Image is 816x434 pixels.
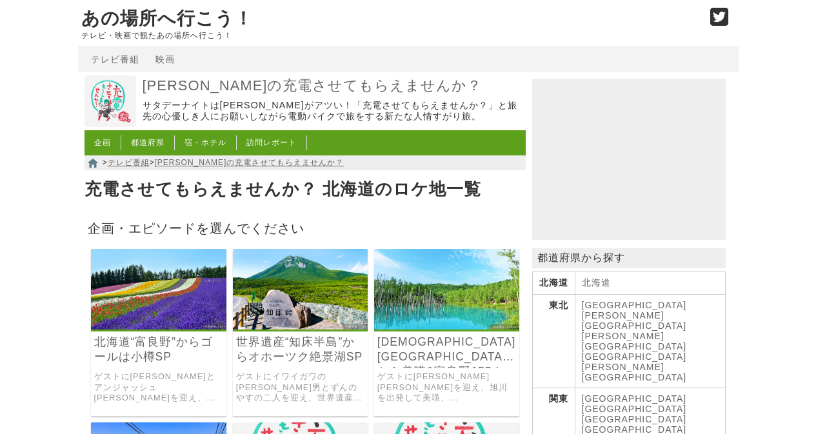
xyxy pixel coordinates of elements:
[81,31,697,40] p: テレビ・映画で観たあの場所へ行こう！
[582,277,611,288] a: 北海道
[377,371,516,404] a: ゲストに[PERSON_NAME][PERSON_NAME]を迎え、旭川を出発して美瑛、[PERSON_NAME]と、夏の北海道155kmを旅をした企画。
[143,77,522,95] a: [PERSON_NAME]の充電させてもらえませんか？
[233,321,368,331] a: 出川哲朗の充電させてもらえませんか？ うひょーっ！世界遺産“知床半島”から網走抜けオホーツク絶景湖まで130キロ！クマ出没だ！スゴーっ“天に続く道”！やっぱり北海道は最高だSP
[108,158,150,167] a: テレビ番組
[143,100,522,123] p: サタデーナイトは[PERSON_NAME]がアツい！「充電させてもらえませんか？」と旅先の心優しき人にお願いしながら電動バイクで旅をする新たな人情すがり旅。
[85,75,136,127] img: 出川哲朗の充電させてもらえませんか？
[91,249,226,330] img: 出川哲朗の充電させてもらえませんか？ 北海道はデッカイどー！ラベンダー香る“富良野”から絶景街道２００キロ！ゴールはロマンチックな小樽なんですが井森も児嶋も自分勝手でヤバいよヤバいよＳＰ
[582,414,687,424] a: [GEOGRAPHIC_DATA]
[94,335,223,364] a: 北海道“富良野”からゴールは小樽SP
[184,138,226,147] a: 宿・ホテル
[236,371,364,404] a: ゲストにイワイガワの[PERSON_NAME]男とずんのやすの二人を迎え、世界遺産知床をスタートして、網走の能取湖を目指した旅。
[582,404,687,414] a: [GEOGRAPHIC_DATA]
[374,321,519,331] a: 出川哲朗の充電させてもらえませんか？ あぁ夏の北海道！ 超パワスポ神居古潭から絶景すぎるぞ美瑛&富良野155キロ！ ですがゲゲっ宿が満室だヤバいよ²SP
[131,138,164,147] a: 都道府県
[377,335,516,364] a: [DEMOGRAPHIC_DATA][GEOGRAPHIC_DATA]から美瑛&富良野155キロ！
[582,351,687,362] a: [GEOGRAPHIC_DATA]
[532,272,575,295] th: 北海道
[94,371,223,404] a: ゲストに[PERSON_NAME]とアンジャッシュ[PERSON_NAME]を迎え、夏の北海道を富良野から[GEOGRAPHIC_DATA]までを行く旅。
[155,158,344,167] a: [PERSON_NAME]の充電させてもらえませんか？
[532,295,575,388] th: 東北
[710,15,729,26] a: Twitter (@go_thesights)
[85,155,526,170] nav: > >
[91,54,139,64] a: テレビ番組
[85,175,526,204] h1: 充電させてもらえませんか？ 北海道のロケ地一覧
[582,300,687,310] a: [GEOGRAPHIC_DATA]
[582,362,687,382] a: [PERSON_NAME][GEOGRAPHIC_DATA]
[582,393,687,404] a: [GEOGRAPHIC_DATA]
[582,331,687,351] a: [PERSON_NAME][GEOGRAPHIC_DATA]
[582,310,687,331] a: [PERSON_NAME][GEOGRAPHIC_DATA]
[246,138,297,147] a: 訪問レポート
[532,248,726,268] p: 都道府県から探す
[236,335,364,364] a: 世界遺産“知床半島”からオホーツク絶景湖SP
[81,8,253,28] a: あの場所へ行こう！
[374,249,519,330] img: 出川哲朗の充電させてもらえませんか？ あぁ夏の北海道！ 超パワスポ神居古潭から絶景すぎるぞ美瑛&富良野155キロ！ ですがゲゲっ宿が満室だヤバいよ²SP
[85,118,136,129] a: 出川哲朗の充電させてもらえませんか？
[85,217,526,239] h2: 企画・エピソードを選んでください
[155,54,175,64] a: 映画
[233,249,368,330] img: 出川哲朗の充電させてもらえませんか？ うひょーっ！世界遺産“知床半島”から網走抜けオホーツク絶景湖まで130キロ！クマ出没だ！スゴーっ“天に続く道”！やっぱり北海道は最高だSP
[94,138,111,147] a: 企画
[91,321,226,331] a: 出川哲朗の充電させてもらえませんか？ 北海道はデッカイどー！ラベンダー香る“富良野”から絶景街道２００キロ！ゴールはロマンチックな小樽なんですが井森も児嶋も自分勝手でヤバいよヤバいよＳＰ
